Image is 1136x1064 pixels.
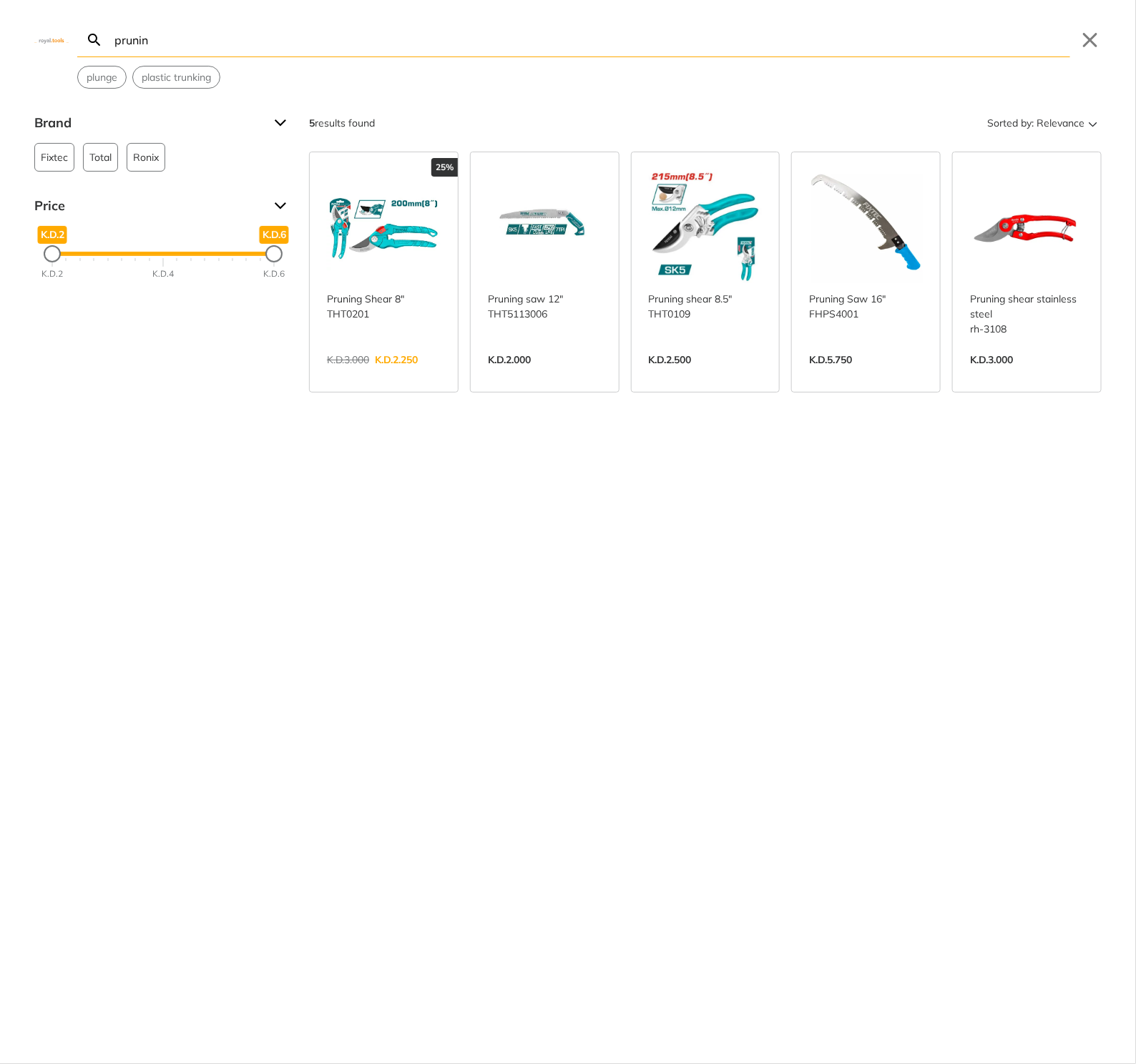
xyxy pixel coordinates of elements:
[309,117,315,129] strong: 5
[984,112,1102,134] button: Sorted by:Relevance Sort
[1079,29,1102,51] button: Close
[34,143,74,172] button: Fixtec
[89,144,112,171] span: Total
[34,194,263,217] span: Price
[152,268,174,281] div: K.D.4
[44,245,61,262] div: Minimum Price
[1037,112,1084,134] span: Relevance
[41,144,68,171] span: Fixtec
[142,70,211,85] span: plastic trunking
[78,66,126,88] button: Select suggestion: plunge
[309,112,375,134] div: results found
[127,143,165,172] button: Ronix
[431,158,458,177] div: 25%
[41,268,63,281] div: K.D.2
[77,66,127,89] div: Suggestion: plunge
[1084,114,1102,132] svg: Sort
[86,31,103,49] svg: Search
[87,70,117,85] span: plunge
[132,66,220,89] div: Suggestion: plastic trunking
[112,23,1070,56] input: Search…
[34,112,263,134] span: Brand
[263,268,285,281] div: K.D.6
[133,144,159,171] span: Ronix
[34,36,69,43] img: Close
[83,143,118,172] button: Total
[265,245,283,262] div: Maximum Price
[133,66,220,88] button: Select suggestion: plastic trunking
